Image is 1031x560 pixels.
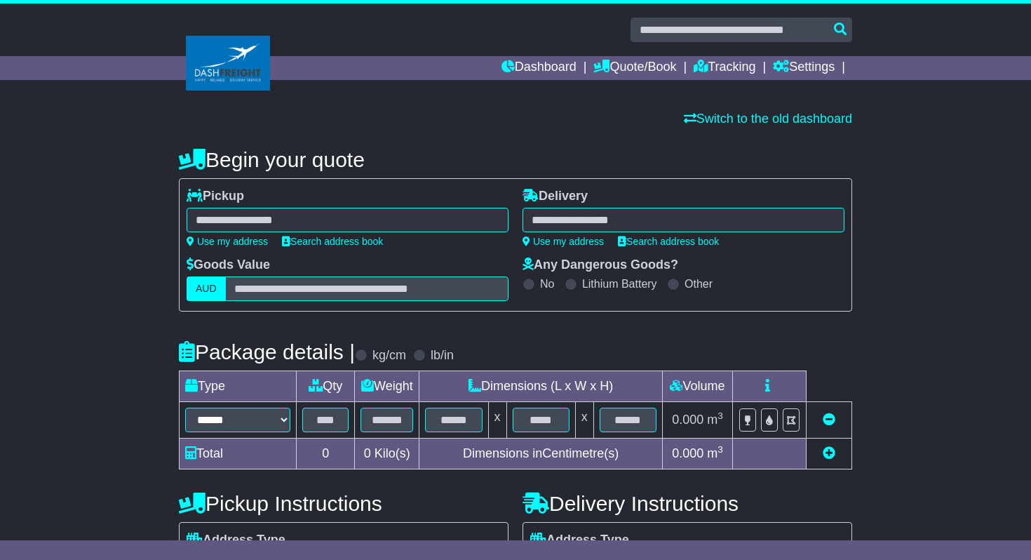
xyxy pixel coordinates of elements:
[297,371,355,402] td: Qty
[419,439,663,469] td: Dimensions in Centimetre(s)
[372,348,406,364] label: kg/cm
[187,533,285,548] label: Address Type
[685,277,713,291] label: Other
[419,371,663,402] td: Dimensions (L x W x H)
[501,56,577,80] a: Dashboard
[823,413,835,427] a: Remove this item
[707,413,723,427] span: m
[523,258,678,273] label: Any Dangerous Goods?
[179,148,852,171] h4: Begin your quote
[672,446,703,460] span: 0.000
[684,112,852,126] a: Switch to the old dashboard
[179,492,508,515] h4: Pickup Instructions
[618,236,719,247] a: Search address book
[187,258,270,273] label: Goods Value
[523,236,604,247] a: Use my address
[364,446,371,460] span: 0
[180,439,297,469] td: Total
[187,276,226,301] label: AUD
[717,444,723,455] sup: 3
[662,371,732,402] td: Volume
[672,413,703,427] span: 0.000
[488,402,506,439] td: x
[530,533,629,548] label: Address Type
[593,56,676,80] a: Quote/Book
[355,439,419,469] td: Kilo(s)
[355,371,419,402] td: Weight
[582,277,657,291] label: Lithium Battery
[540,277,554,291] label: No
[707,446,723,460] span: m
[523,189,588,204] label: Delivery
[575,402,593,439] td: x
[773,56,835,80] a: Settings
[694,56,755,80] a: Tracking
[523,492,852,515] h4: Delivery Instructions
[431,348,454,364] label: lb/in
[717,411,723,421] sup: 3
[823,446,835,460] a: Add new item
[282,236,383,247] a: Search address book
[180,371,297,402] td: Type
[297,439,355,469] td: 0
[187,236,268,247] a: Use my address
[179,340,355,364] h4: Package details |
[187,189,244,204] label: Pickup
